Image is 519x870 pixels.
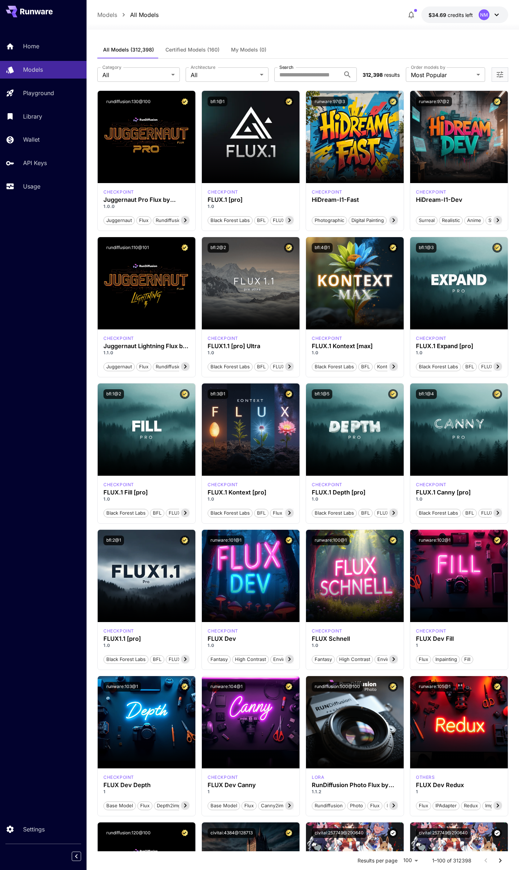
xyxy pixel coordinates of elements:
[492,97,502,106] button: Certified Model – Vetted for best performance and includes a commercial license.
[312,496,398,502] p: 1.0
[429,12,448,18] span: $34.69
[416,196,502,203] h3: HiDream-I1-Dev
[254,508,269,518] button: BFL
[103,801,136,810] button: Base model
[416,774,435,781] p: others
[388,389,398,399] button: Certified Model – Vetted for best performance and includes a commercial license.
[284,389,294,399] button: Certified Model – Vetted for best performance and includes a commercial license.
[103,203,190,210] p: 1.0.0
[254,510,268,517] span: BFL
[492,243,502,253] button: Certified Model – Vetted for best performance and includes a commercial license.
[337,656,373,663] span: High Contrast
[103,196,190,203] h3: Juggernaut Pro Flux by RunDiffusion
[208,217,252,224] span: Black Forest Labs
[191,64,215,70] label: Architecture
[388,243,398,253] button: Certified Model – Vetted for best performance and includes a commercial license.
[103,635,190,642] div: FLUX1.1 [pro]
[208,782,294,789] h3: FLUX Dev Canny
[103,189,134,195] p: checkpoint
[23,135,40,144] p: Wallet
[359,510,372,517] span: BFL
[416,362,461,371] button: Black Forest Labs
[312,628,342,634] div: FLUX.1 S
[150,654,164,664] button: BFL
[270,217,303,224] span: FLUX.1 [pro]
[208,801,240,810] button: Base model
[359,363,372,370] span: BFL
[166,508,207,518] button: FLUX.1 Fill [pro]
[208,628,238,634] div: FLUX.1 D
[208,496,294,502] p: 1.0
[97,10,117,19] a: Models
[103,335,134,342] div: FLUX.1 D
[165,46,219,53] span: Certified Models (160)
[103,782,190,789] div: FLUX Dev Depth
[432,801,460,810] button: IPAdapter
[258,802,289,809] span: canny2img
[492,389,502,399] button: Certified Model – Vetted for best performance and includes a commercial license.
[312,362,357,371] button: Black Forest Labs
[312,481,342,488] p: checkpoint
[312,335,342,342] div: FLUX.1 Kontext [max]
[150,510,164,517] span: BFL
[166,656,201,663] span: FLUX1.1 [pro]
[136,362,151,371] button: flux
[208,363,252,370] span: Black Forest Labs
[208,508,253,518] button: Black Forest Labs
[103,489,190,496] div: FLUX.1 Fill [pro]
[103,774,134,781] p: checkpoint
[429,11,473,19] div: $34.69105
[208,510,252,517] span: Black Forest Labs
[312,189,342,195] div: HiDream Fast
[464,216,484,225] button: Anime
[23,825,45,834] p: Settings
[208,216,253,225] button: Black Forest Labs
[312,774,324,781] p: lora
[312,335,342,342] p: checkpoint
[270,363,317,370] span: FLUX1.1 [pro] Ultra
[208,635,294,642] h3: FLUX Dev
[284,536,294,545] button: Certified Model – Vetted for best performance and includes a commercial license.
[103,496,190,502] p: 1.0
[208,774,238,781] div: FLUX.1 D
[416,389,437,399] button: bfl:1@4
[492,536,502,545] button: Certified Model – Vetted for best performance and includes a commercial license.
[103,362,135,371] button: juggernaut
[208,774,238,781] p: checkpoint
[312,217,347,224] span: Photographic
[312,802,345,809] span: rundiffusion
[375,656,408,663] span: Environment
[103,350,190,356] p: 1.1.0
[421,6,508,23] button: $34.69105NM
[254,363,268,370] span: BFL
[416,216,438,225] button: Surreal
[312,489,398,496] div: FLUX.1 Depth [pro]
[166,510,207,517] span: FLUX.1 Fill [pro]
[254,362,269,371] button: BFL
[312,481,342,488] div: fluxpro
[208,489,294,496] h3: FLUX.1 Kontext [pro]
[312,628,342,634] p: checkpoint
[103,481,134,488] div: fluxpro
[416,635,502,642] div: FLUX Dev Fill
[374,654,408,664] button: Environment
[312,389,332,399] button: bfl:1@5
[433,802,459,809] span: IPAdapter
[137,217,151,224] span: flux
[231,46,266,53] span: My Models (0)
[312,97,348,106] button: runware:97@3
[208,362,253,371] button: Black Forest Labs
[103,389,124,399] button: bfl:1@2
[208,350,294,356] p: 1.0
[104,363,134,370] span: juggernaut
[416,682,453,692] button: runware:105@1
[416,343,502,350] div: FLUX.1 Expand [pro]
[374,362,397,371] button: Kontext
[166,654,201,664] button: FLUX1.1 [pro]
[103,642,190,649] p: 1.0
[312,642,398,649] p: 1.0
